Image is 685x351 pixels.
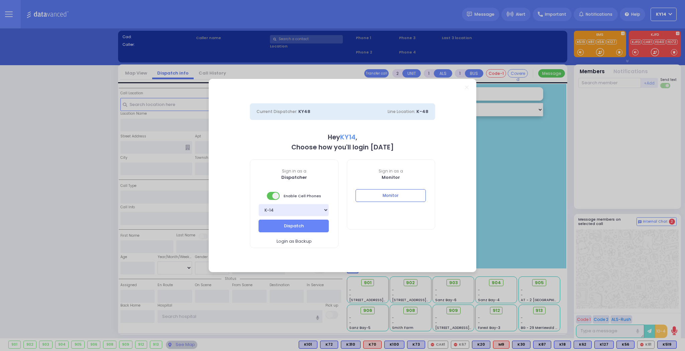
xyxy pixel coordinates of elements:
span: Sign in as a [347,168,435,174]
span: K-48 [416,108,428,115]
span: Sign in as a [250,168,338,174]
span: KY48 [298,108,310,115]
a: Close [465,86,469,89]
b: Dispatcher [281,174,307,181]
span: Enable Cell Phones [267,191,321,201]
span: KY14 [340,133,356,142]
b: Monitor [382,174,400,181]
b: Choose how you'll login [DATE] [291,143,394,152]
b: Hey , [328,133,357,142]
button: Dispatch [259,220,329,232]
span: Line Location: [388,109,415,114]
button: Monitor [356,189,426,202]
span: Login as Backup [277,238,312,245]
span: Current Dispatcher: [257,109,297,114]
